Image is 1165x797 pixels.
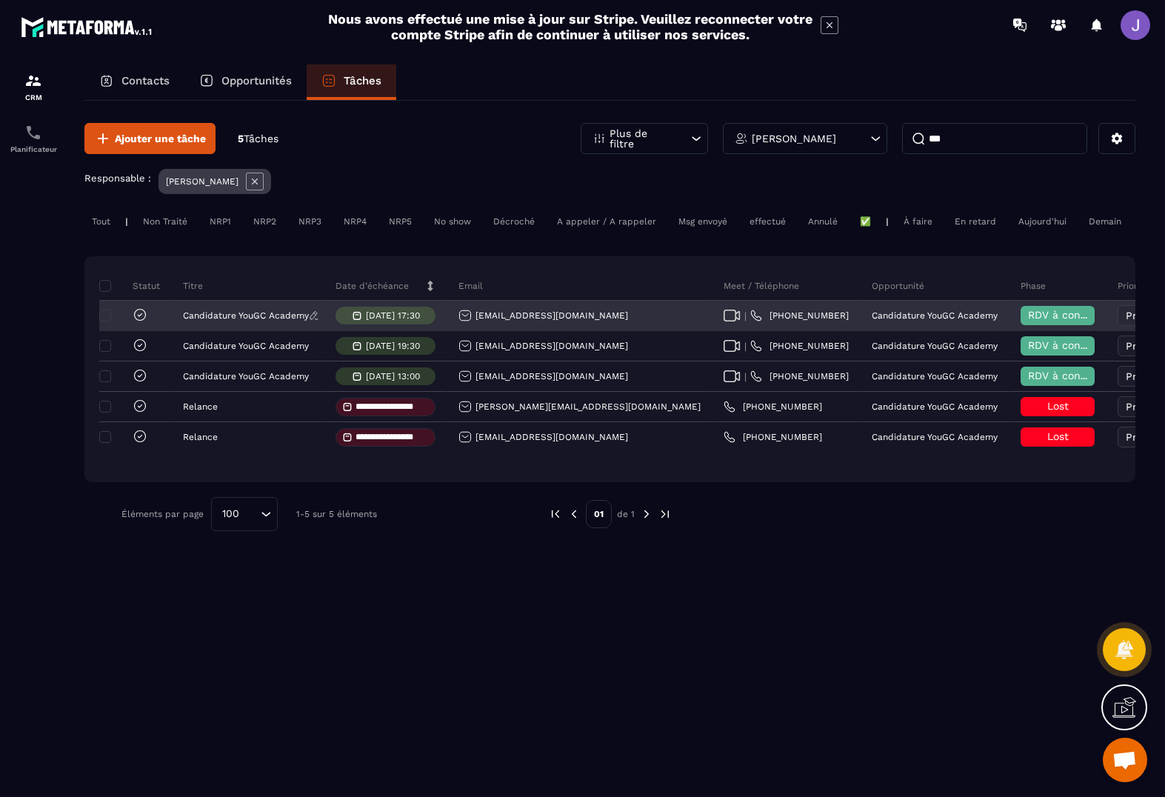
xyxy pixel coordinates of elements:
[872,432,998,442] p: Candidature YouGC Academy
[4,145,63,153] p: Planificateur
[486,213,542,230] div: Décroché
[744,341,747,352] span: |
[852,213,878,230] div: ✅
[125,216,128,227] p: |
[344,74,381,87] p: Tâches
[4,113,63,164] a: schedulerschedulerPlanificateur
[1126,401,1164,413] span: Priorité
[84,213,118,230] div: Tout
[550,213,664,230] div: A appeler / A rappeler
[21,13,154,40] img: logo
[872,280,924,292] p: Opportunité
[366,371,420,381] p: [DATE] 13:00
[872,371,998,381] p: Candidature YouGC Academy
[750,340,849,352] a: [PHONE_NUMBER]
[121,74,170,87] p: Contacts
[1028,370,1124,381] span: RDV à confimer ❓
[1028,339,1124,351] span: RDV à confimer ❓
[549,507,562,521] img: prev
[211,497,278,531] div: Search for option
[183,432,218,442] p: Relance
[24,124,42,141] img: scheduler
[336,213,374,230] div: NRP4
[724,280,799,292] p: Meet / Téléphone
[724,401,822,413] a: [PHONE_NUMBER]
[752,133,836,144] p: [PERSON_NAME]
[246,213,284,230] div: NRP2
[366,310,420,321] p: [DATE] 17:30
[1118,280,1149,292] p: Priorité
[640,507,653,521] img: next
[115,131,206,146] span: Ajouter une tâche
[872,401,998,412] p: Candidature YouGC Academy
[658,507,672,521] img: next
[458,280,483,292] p: Email
[1081,213,1129,230] div: Demain
[103,280,160,292] p: Statut
[872,310,998,321] p: Candidature YouGC Academy
[202,213,238,230] div: NRP1
[742,213,793,230] div: effectué
[121,509,204,519] p: Éléments par page
[1103,738,1147,782] div: Ouvrir le chat
[1126,310,1164,321] span: Priorité
[886,216,889,227] p: |
[1047,400,1069,412] span: Lost
[750,370,849,382] a: [PHONE_NUMBER]
[166,176,238,187] p: [PERSON_NAME]
[183,401,218,412] p: Relance
[1047,430,1069,442] span: Lost
[4,61,63,113] a: formationformationCRM
[217,506,244,522] span: 100
[1126,431,1164,443] span: Priorité
[244,133,278,144] span: Tâches
[801,213,845,230] div: Annulé
[567,507,581,521] img: prev
[84,64,184,100] a: Contacts
[84,173,151,184] p: Responsable :
[183,280,203,292] p: Titre
[24,72,42,90] img: formation
[744,371,747,382] span: |
[1028,309,1124,321] span: RDV à confimer ❓
[872,341,998,351] p: Candidature YouGC Academy
[1011,213,1074,230] div: Aujourd'hui
[238,132,278,146] p: 5
[183,371,309,381] p: Candidature YouGC Academy
[610,128,675,149] p: Plus de filtre
[750,310,849,321] a: [PHONE_NUMBER]
[1021,280,1046,292] p: Phase
[183,310,309,321] p: Candidature YouGC Academy
[4,93,63,101] p: CRM
[1126,340,1164,352] span: Priorité
[896,213,940,230] div: À faire
[184,64,307,100] a: Opportunités
[586,500,612,528] p: 01
[671,213,735,230] div: Msg envoyé
[244,506,257,522] input: Search for option
[221,74,292,87] p: Opportunités
[617,508,635,520] p: de 1
[136,213,195,230] div: Non Traité
[183,341,309,351] p: Candidature YouGC Academy
[327,11,813,42] h2: Nous avons effectué une mise à jour sur Stripe. Veuillez reconnecter votre compte Stripe afin de ...
[427,213,478,230] div: No show
[84,123,216,154] button: Ajouter une tâche
[366,341,420,351] p: [DATE] 19:30
[381,213,419,230] div: NRP5
[336,280,409,292] p: Date d’échéance
[307,64,396,100] a: Tâches
[296,509,377,519] p: 1-5 sur 5 éléments
[724,431,822,443] a: [PHONE_NUMBER]
[291,213,329,230] div: NRP3
[1126,370,1164,382] span: Priorité
[744,310,747,321] span: |
[947,213,1004,230] div: En retard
